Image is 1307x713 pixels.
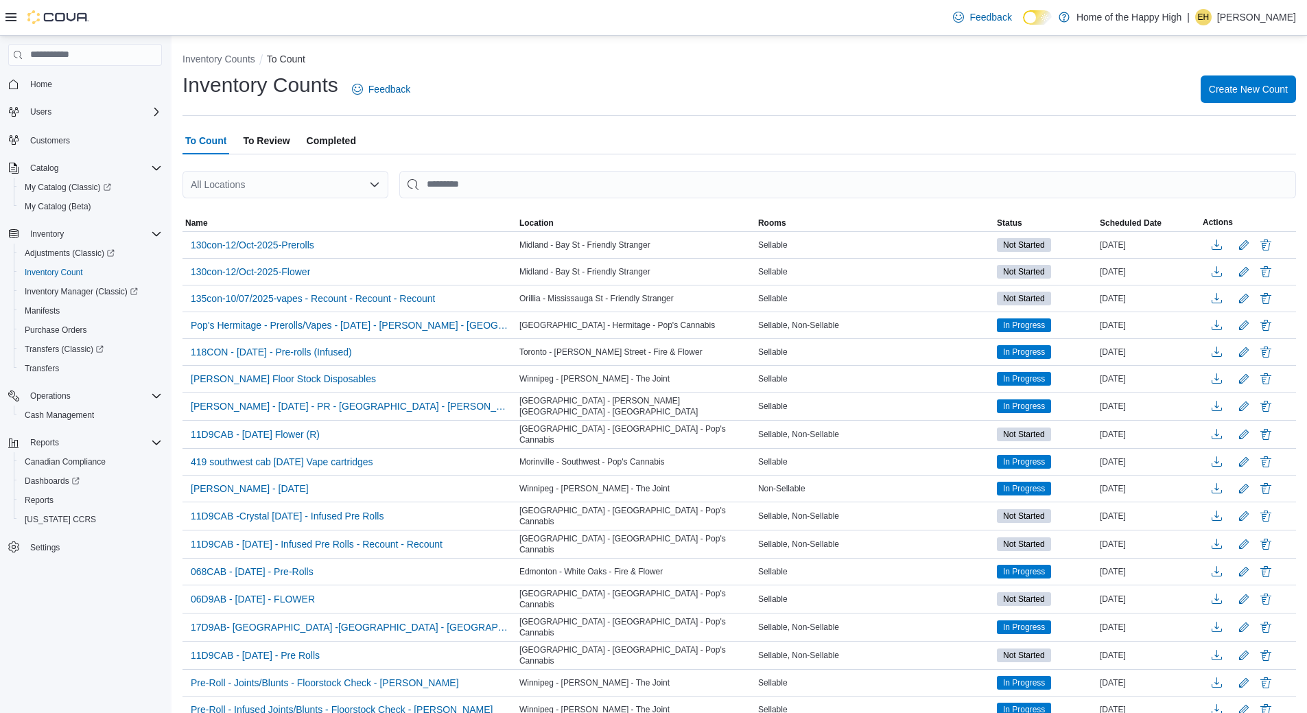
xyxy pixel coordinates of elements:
button: Edit count details [1236,617,1252,638]
span: Status [997,218,1022,229]
span: Reports [19,492,162,509]
span: 419 southwest cab [DATE] Vape cartridges [191,455,373,469]
button: Reports [25,434,64,451]
span: In Progress [1003,346,1045,358]
div: [DATE] [1097,675,1200,691]
span: Location [519,218,554,229]
button: Delete [1258,563,1274,580]
button: Create New Count [1201,75,1296,103]
span: Inventory Count [19,264,162,281]
button: Reports [14,491,167,510]
span: Canadian Compliance [25,456,106,467]
div: Elyse Henderson [1195,9,1212,25]
span: Inventory [30,229,64,239]
div: Sellable, Non-Sellable [755,536,994,552]
span: Not Started [1003,649,1045,662]
nav: An example of EuiBreadcrumbs [182,52,1296,69]
button: Pop's Hermitage - Prerolls/Vapes - [DATE] - [PERSON_NAME] - [GEOGRAPHIC_DATA] - [GEOGRAPHIC_DATA]... [185,315,514,336]
a: Manifests [19,303,65,319]
button: 068CAB - [DATE] - Pre-Rolls [185,561,319,582]
span: 11D9CAB - [DATE] Flower (R) [191,428,320,441]
button: Delete [1258,454,1274,470]
span: My Catalog (Classic) [25,182,111,193]
div: Sellable [755,290,994,307]
span: In Progress [997,345,1051,359]
span: Catalog [25,160,162,176]
div: [DATE] [1097,563,1200,580]
span: In Progress [997,318,1051,332]
span: In Progress [997,482,1051,495]
button: Delete [1258,371,1274,387]
button: Catalog [3,159,167,178]
span: In Progress [1003,373,1045,385]
span: [PERSON_NAME] - [DATE] - PR - [GEOGRAPHIC_DATA] - [PERSON_NAME][GEOGRAPHIC_DATA] - [GEOGRAPHIC_DATA] [191,399,508,413]
span: Pop's Hermitage - Prerolls/Vapes - [DATE] - [PERSON_NAME] - [GEOGRAPHIC_DATA] - [GEOGRAPHIC_DATA]... [191,318,508,332]
span: Manifests [25,305,60,316]
span: Winnipeg - [PERSON_NAME] - The Joint [519,677,670,688]
button: Delete [1258,536,1274,552]
span: Washington CCRS [19,511,162,528]
div: Sellable [755,591,994,607]
span: Dashboards [25,476,80,487]
button: 135con-10/07/2025-vapes - Recount - Recount - Recount [185,288,440,309]
span: Not Started [1003,266,1045,278]
span: 06D9AB - [DATE] - FLOWER [191,592,315,606]
span: In Progress [997,399,1051,413]
div: Non-Sellable [755,480,994,497]
span: Edmonton - White Oaks - Fire & Flower [519,566,663,577]
button: Delete [1258,344,1274,360]
span: Purchase Orders [19,322,162,338]
a: Inventory Manager (Classic) [14,282,167,301]
button: Delete [1258,317,1274,334]
button: [PERSON_NAME] - [DATE] [185,478,314,499]
span: Dashboards [19,473,162,489]
h1: Inventory Counts [182,71,338,99]
span: In Progress [1003,677,1045,689]
span: Operations [30,390,71,401]
span: Not Started [997,265,1051,279]
span: 118CON - [DATE] - Pre-rolls (Infused) [191,345,352,359]
div: Sellable [755,675,994,691]
span: Toronto - [PERSON_NAME] Street - Fire & Flower [519,347,703,358]
button: Delete [1258,675,1274,691]
span: Adjustments (Classic) [25,248,115,259]
span: To Count [185,127,226,154]
span: 130con-12/Oct-2025-Flower [191,265,310,279]
div: Sellable [755,237,994,253]
span: Inventory [25,226,162,242]
button: Operations [25,388,76,404]
span: [GEOGRAPHIC_DATA] - [GEOGRAPHIC_DATA] - Pop's Cannabis [519,423,753,445]
button: Status [994,215,1097,231]
span: 11D9CAB - [DATE] - Infused Pre Rolls - Recount - Recount [191,537,443,551]
button: Edit count details [1236,315,1252,336]
button: Home [3,74,167,94]
button: Edit count details [1236,396,1252,417]
button: Delete [1258,264,1274,280]
div: [DATE] [1097,647,1200,664]
span: In Progress [1003,621,1045,633]
button: [US_STATE] CCRS [14,510,167,529]
span: Pre-Roll - Joints/Blunts - Floorstock Check - [PERSON_NAME] [191,676,459,690]
a: My Catalog (Classic) [14,178,167,197]
span: Cash Management [25,410,94,421]
button: Canadian Compliance [14,452,167,471]
button: Name [182,215,517,231]
button: Delete [1258,237,1274,253]
span: Not Started [997,292,1051,305]
a: Adjustments (Classic) [19,245,120,261]
span: Not Started [997,592,1051,606]
span: Name [185,218,208,229]
span: [PERSON_NAME] Floor Stock Disposables [191,372,376,386]
span: Morinville - Southwest - Pop's Cannabis [519,456,665,467]
button: Rooms [755,215,994,231]
a: Settings [25,539,65,556]
span: Users [30,106,51,117]
button: Users [25,104,57,120]
button: Purchase Orders [14,320,167,340]
span: Operations [25,388,162,404]
span: Catalog [30,163,58,174]
button: To Count [267,54,305,65]
span: [GEOGRAPHIC_DATA] - [GEOGRAPHIC_DATA] - Pop's Cannabis [519,588,753,610]
span: [GEOGRAPHIC_DATA] - Hermitage - Pop's Cannabis [519,320,715,331]
a: Transfers (Classic) [19,341,109,358]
